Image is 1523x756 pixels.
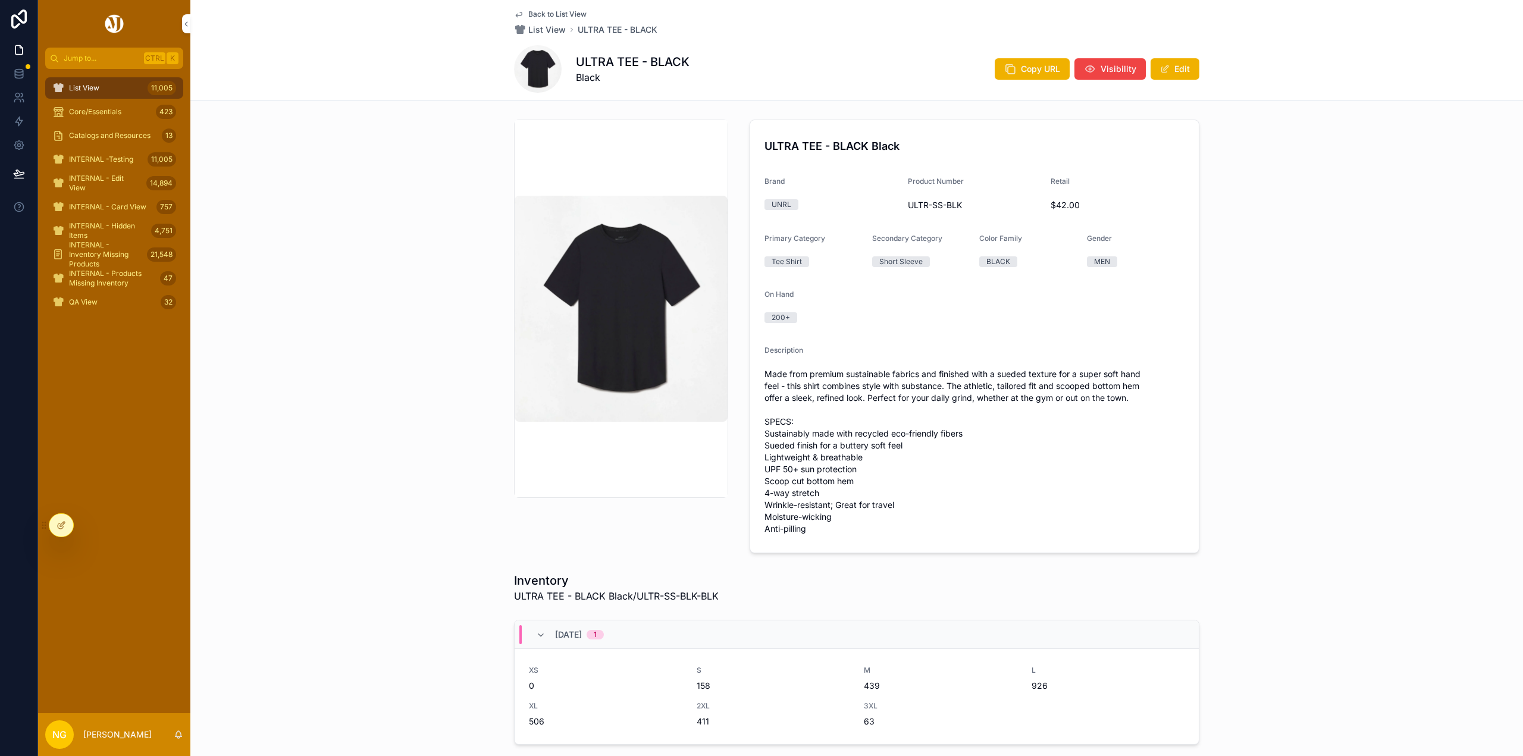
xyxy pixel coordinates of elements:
[529,680,682,692] span: 0
[69,202,146,212] span: INTERNAL - Card View
[529,716,682,727] span: 506
[45,149,183,170] a: INTERNAL -Testing11,005
[529,666,682,675] span: XS
[1032,680,1185,692] span: 926
[514,589,719,603] span: ULTRA TEE - BLACK Black/ULTR-SS-BLK-BLK
[69,240,142,269] span: INTERNAL - Inventory Missing Products
[168,54,177,63] span: K
[576,54,690,70] h1: ULTRA TEE - BLACK
[147,247,176,262] div: 21,548
[872,234,942,243] span: Secondary Category
[148,152,176,167] div: 11,005
[528,10,587,19] span: Back to List View
[697,680,850,692] span: 158
[515,196,728,422] img: ULTRA-TEE-BLACK.webp
[144,52,165,64] span: Ctrl
[162,128,176,143] div: 13
[764,368,1184,535] span: Made from premium sustainable fabrics and finished with a sueded texture for a super soft hand fe...
[1094,256,1110,267] div: MEN
[514,10,587,19] a: Back to List View
[594,630,597,639] div: 1
[864,680,1017,692] span: 439
[864,666,1017,675] span: M
[514,24,566,36] a: List View
[38,69,190,328] div: scrollable content
[697,701,850,711] span: 2XL
[576,70,690,84] span: Black
[1032,666,1185,675] span: L
[45,268,183,289] a: INTERNAL - Products Missing Inventory47
[45,291,183,313] a: QA View32
[772,199,791,210] div: UNRL
[69,174,142,193] span: INTERNAL - Edit View
[908,199,1042,211] span: ULTR-SS-BLK
[697,716,850,727] span: 411
[45,172,183,194] a: INTERNAL - Edit View14,894
[1087,234,1112,243] span: Gender
[151,224,176,238] div: 4,751
[64,54,139,63] span: Jump to...
[1151,58,1199,80] button: Edit
[764,290,794,299] span: On Hand
[69,269,155,288] span: INTERNAL - Products Missing Inventory
[979,234,1022,243] span: Color Family
[69,131,151,140] span: Catalogs and Resources
[529,701,682,711] span: XL
[864,701,1017,711] span: 3XL
[83,729,152,741] p: [PERSON_NAME]
[995,58,1070,80] button: Copy URL
[528,24,566,36] span: List View
[515,649,1199,744] a: XS0S158M439L926XL5062XL4113XL63
[45,196,183,218] a: INTERNAL - Card View757
[555,629,582,641] span: [DATE]
[161,295,176,309] div: 32
[864,716,1017,727] span: 63
[764,234,825,243] span: Primary Category
[69,83,99,93] span: List View
[1101,63,1136,75] span: Visibility
[764,346,803,355] span: Description
[69,221,146,240] span: INTERNAL - Hidden Items
[156,200,176,214] div: 757
[772,312,790,323] div: 200+
[148,81,176,95] div: 11,005
[45,101,183,123] a: Core/Essentials423
[156,105,176,119] div: 423
[103,14,126,33] img: App logo
[160,271,176,286] div: 47
[986,256,1010,267] div: BLACK
[45,125,183,146] a: Catalogs and Resources13
[69,107,121,117] span: Core/Essentials
[1021,63,1060,75] span: Copy URL
[578,24,657,36] a: ULTRA TEE - BLACK
[45,220,183,241] a: INTERNAL - Hidden Items4,751
[52,727,67,742] span: NG
[764,177,785,186] span: Brand
[697,666,850,675] span: S
[908,177,964,186] span: Product Number
[1051,177,1070,186] span: Retail
[45,244,183,265] a: INTERNAL - Inventory Missing Products21,548
[1074,58,1146,80] button: Visibility
[45,77,183,99] a: List View11,005
[146,176,176,190] div: 14,894
[764,138,1184,154] h4: ULTRA TEE - BLACK Black
[879,256,923,267] div: Short Sleeve
[514,572,719,589] h1: Inventory
[772,256,802,267] div: Tee Shirt
[45,48,183,69] button: Jump to...CtrlK
[69,297,98,307] span: QA View
[69,155,133,164] span: INTERNAL -Testing
[1051,199,1184,211] span: $42.00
